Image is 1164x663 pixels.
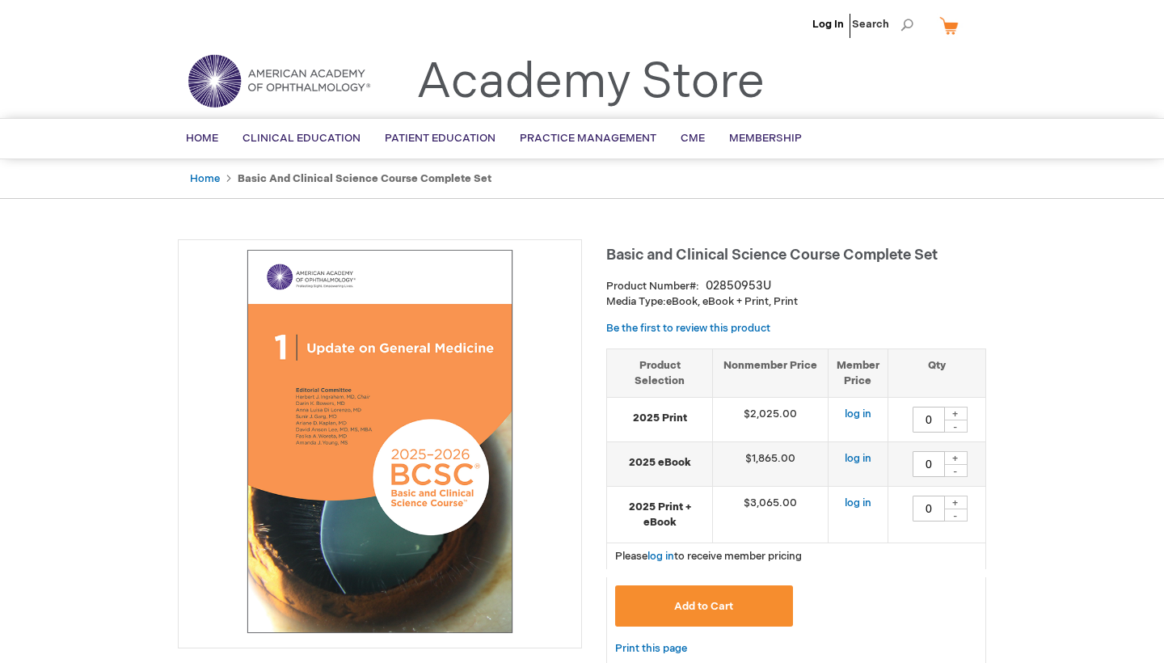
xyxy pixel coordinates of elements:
[615,500,704,530] strong: 2025 Print + eBook
[674,600,733,613] span: Add to Cart
[713,442,829,487] td: $1,865.00
[187,248,573,635] img: Basic and Clinical Science Course Complete Set
[238,172,491,185] strong: Basic and Clinical Science Course Complete Set
[416,53,765,112] a: Academy Store
[242,132,361,145] span: Clinical Education
[190,172,220,185] a: Home
[606,247,938,264] span: Basic and Clinical Science Course Complete Set
[845,452,871,465] a: log in
[943,451,968,465] div: +
[647,550,674,563] a: log in
[615,550,802,563] span: Please to receive member pricing
[615,585,793,627] button: Add to Cart
[888,348,985,397] th: Qty
[606,295,666,308] strong: Media Type:
[812,18,844,31] a: Log In
[706,278,771,294] div: 02850953U
[615,639,687,659] a: Print this page
[606,280,699,293] strong: Product Number
[520,132,656,145] span: Practice Management
[385,132,496,145] span: Patient Education
[828,348,888,397] th: Member Price
[913,451,945,477] input: Qty
[913,496,945,522] input: Qty
[186,132,218,145] span: Home
[606,294,986,310] p: eBook, eBook + Print, Print
[913,407,945,433] input: Qty
[943,407,968,420] div: +
[943,509,968,522] div: -
[713,398,829,442] td: $2,025.00
[606,322,770,335] a: Be the first to review this product
[615,455,704,471] strong: 2025 eBook
[943,464,968,477] div: -
[845,408,871,420] a: log in
[713,348,829,397] th: Nonmember Price
[729,132,802,145] span: Membership
[852,8,913,40] span: Search
[615,411,704,426] strong: 2025 Print
[607,348,713,397] th: Product Selection
[713,487,829,543] td: $3,065.00
[681,132,705,145] span: CME
[943,496,968,509] div: +
[845,496,871,509] a: log in
[943,420,968,433] div: -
